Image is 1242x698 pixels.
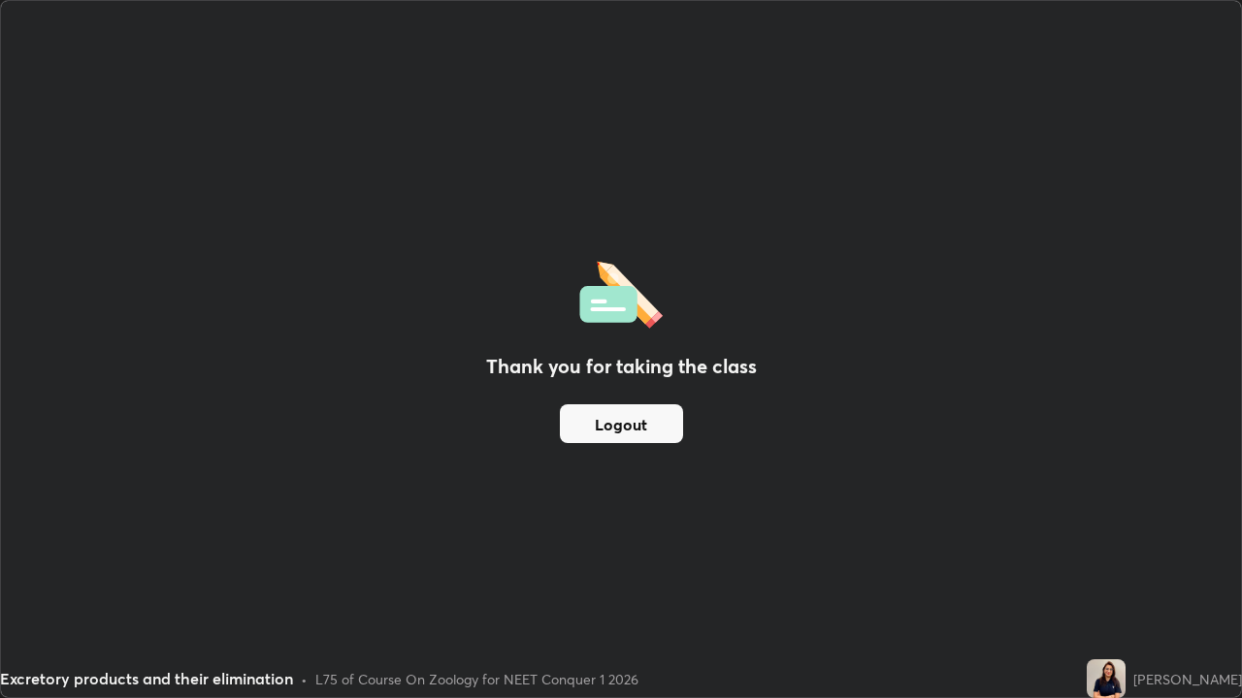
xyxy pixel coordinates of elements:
[301,669,308,689] div: •
[486,352,757,381] h2: Thank you for taking the class
[315,669,638,689] div: L75 of Course On Zoology for NEET Conquer 1 2026
[1133,669,1242,689] div: [PERSON_NAME]
[579,255,663,329] img: offlineFeedback.1438e8b3.svg
[560,404,683,443] button: Logout
[1087,659,1126,698] img: 4633155fa3c54737ab0a61ccb5f4d88b.jpg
